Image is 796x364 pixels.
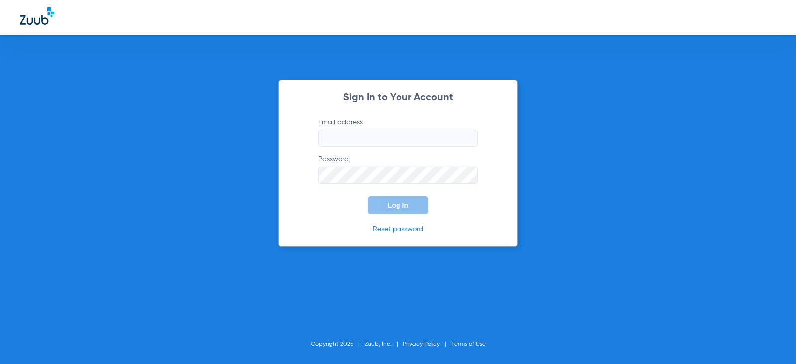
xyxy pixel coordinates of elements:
[365,339,403,349] li: Zuub, Inc.
[318,167,478,184] input: Password
[451,341,486,347] a: Terms of Use
[20,7,54,25] img: Zuub Logo
[373,226,423,233] a: Reset password
[403,341,440,347] a: Privacy Policy
[318,130,478,147] input: Email address
[303,93,493,103] h2: Sign In to Your Account
[368,196,428,214] button: Log In
[318,154,478,184] label: Password
[388,201,408,209] span: Log In
[311,339,365,349] li: Copyright 2025
[318,118,478,147] label: Email address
